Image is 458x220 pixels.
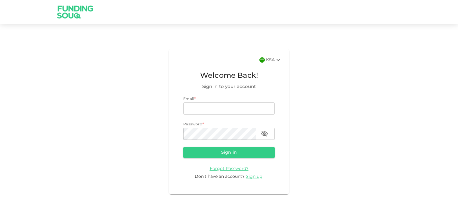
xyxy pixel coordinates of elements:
[183,128,256,140] input: password
[183,70,275,82] span: Welcome Back!
[210,166,249,171] a: Forgot Password?
[183,147,275,158] button: Sign in
[183,123,202,126] span: Password
[183,102,275,115] input: email
[183,83,275,90] span: Sign in to your account
[266,56,282,64] div: KSA
[259,57,265,63] img: flag-sa.b9a346574cdc8950dd34b50780441f57.svg
[183,97,194,101] span: Email
[195,174,245,179] span: Don't have an account?
[246,174,262,179] span: Sign up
